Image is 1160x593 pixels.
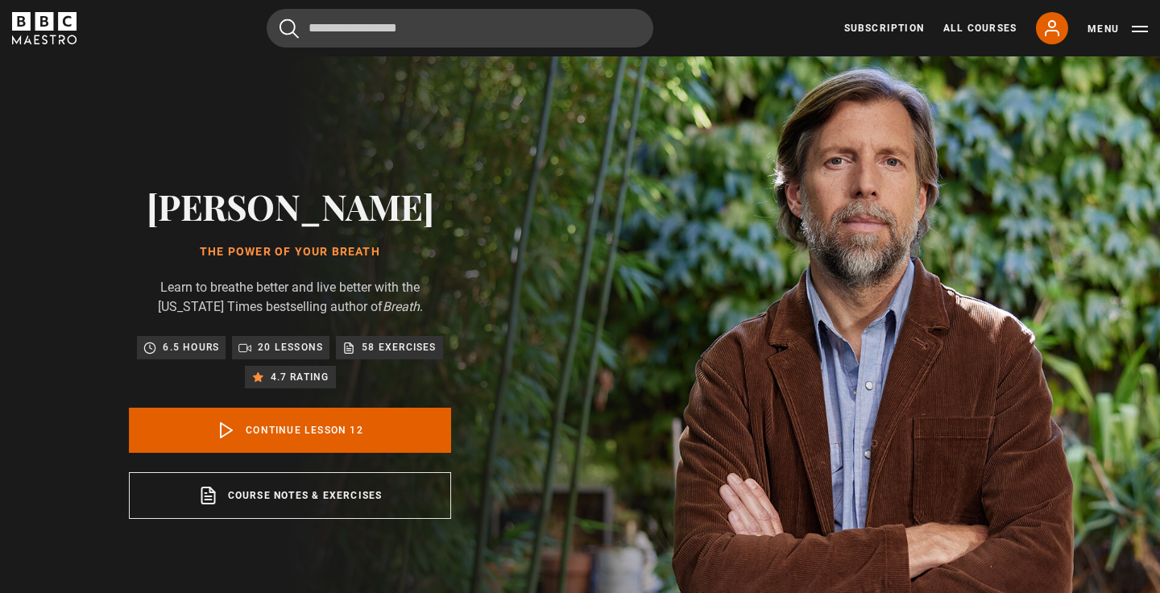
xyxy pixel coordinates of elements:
h1: The Power of Your Breath [129,246,451,259]
svg: BBC Maestro [12,12,77,44]
i: Breath [383,299,420,314]
a: Continue lesson 12 [129,408,451,453]
p: 58 exercises [362,339,436,355]
button: Submit the search query [280,19,299,39]
input: Search [267,9,653,48]
button: Toggle navigation [1087,21,1148,37]
p: 4.7 rating [271,369,329,385]
p: Learn to breathe better and live better with the [US_STATE] Times bestselling author of . [129,278,451,317]
h2: [PERSON_NAME] [129,185,451,226]
a: Course notes & exercises [129,472,451,519]
a: All Courses [943,21,1017,35]
a: Subscription [844,21,924,35]
p: 20 lessons [258,339,323,355]
p: 6.5 hours [163,339,219,355]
